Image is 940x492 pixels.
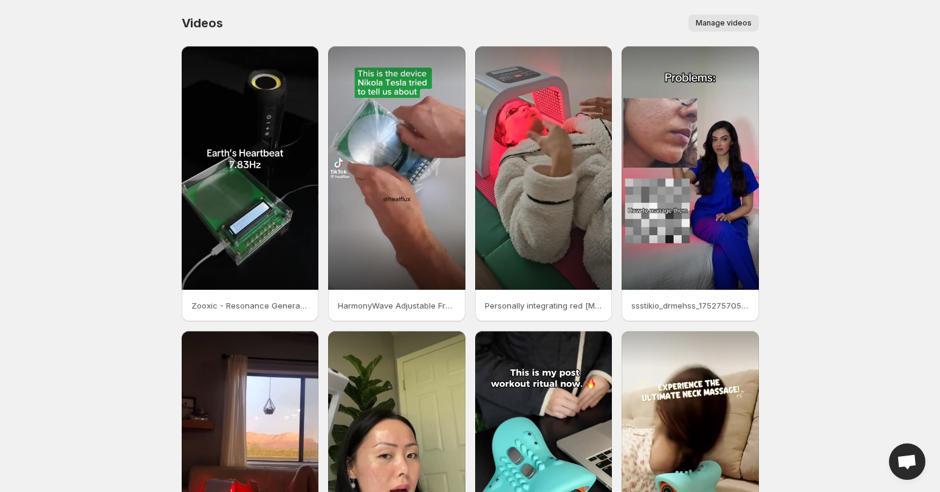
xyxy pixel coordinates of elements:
a: Open chat [889,443,925,480]
span: Manage videos [696,18,752,28]
span: Videos [182,16,223,30]
p: HarmonyWave Adjustable Frequency Generator 783Hz Relaxation Aid Innovault [338,299,456,312]
button: Manage videos [688,15,759,32]
p: ssstikio_drmehss_1752757055597 [631,299,749,312]
p: Personally integrating red [MEDICAL_DATA] into my daily self-care routine has been a game-change [485,299,603,312]
p: Zooxic - Resonance Generator zooxic 1 [191,299,309,312]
